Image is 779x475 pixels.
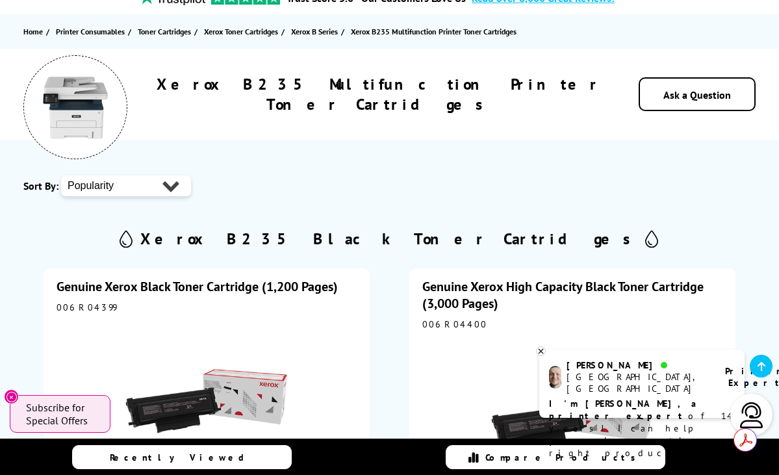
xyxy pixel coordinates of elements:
a: Genuine Xerox Black Toner Cartridge (1,200 Pages) [57,278,338,295]
h1: Xerox B235 Multifunction Printer Toner Cartridges [155,74,602,114]
img: Xerox B235 Multifunction Printer Toner Cartridges [43,75,108,140]
div: [GEOGRAPHIC_DATA], [GEOGRAPHIC_DATA] [567,371,709,394]
button: Close [4,389,19,404]
span: Xerox Toner Cartridges [204,25,278,38]
a: Compare Products [446,445,665,469]
span: Xerox B Series [291,25,338,38]
span: Toner Cartridges [138,25,191,38]
b: I'm [PERSON_NAME], a printer expert [549,398,700,422]
div: 006R04399 [57,302,357,313]
span: Xerox B235 Multifunction Printer Toner Cartridges [351,27,517,36]
span: Recently Viewed [110,452,257,463]
h2: Xerox B235 Black Toner Cartridges [140,229,639,249]
span: Compare Products [485,452,643,463]
a: Xerox Toner Cartridges [204,25,281,38]
img: user-headset-light.svg [739,402,765,428]
div: [PERSON_NAME] [567,359,709,371]
a: Ask a Question [663,88,731,101]
div: 006R04400 [422,318,722,330]
img: ashley-livechat.png [549,366,561,389]
a: Genuine Xerox High Capacity Black Toner Cartridge (3,000 Pages) [422,278,704,312]
p: of 14 years! I can help you choose the right product [549,398,735,459]
span: Subscribe for Special Offers [26,401,97,427]
a: Recently Viewed [72,445,292,469]
a: Toner Cartridges [138,25,194,38]
a: Home [23,25,46,38]
a: Printer Consumables [56,25,128,38]
span: Printer Consumables [56,25,125,38]
a: Xerox B Series [291,25,341,38]
span: Sort By: [23,179,58,192]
